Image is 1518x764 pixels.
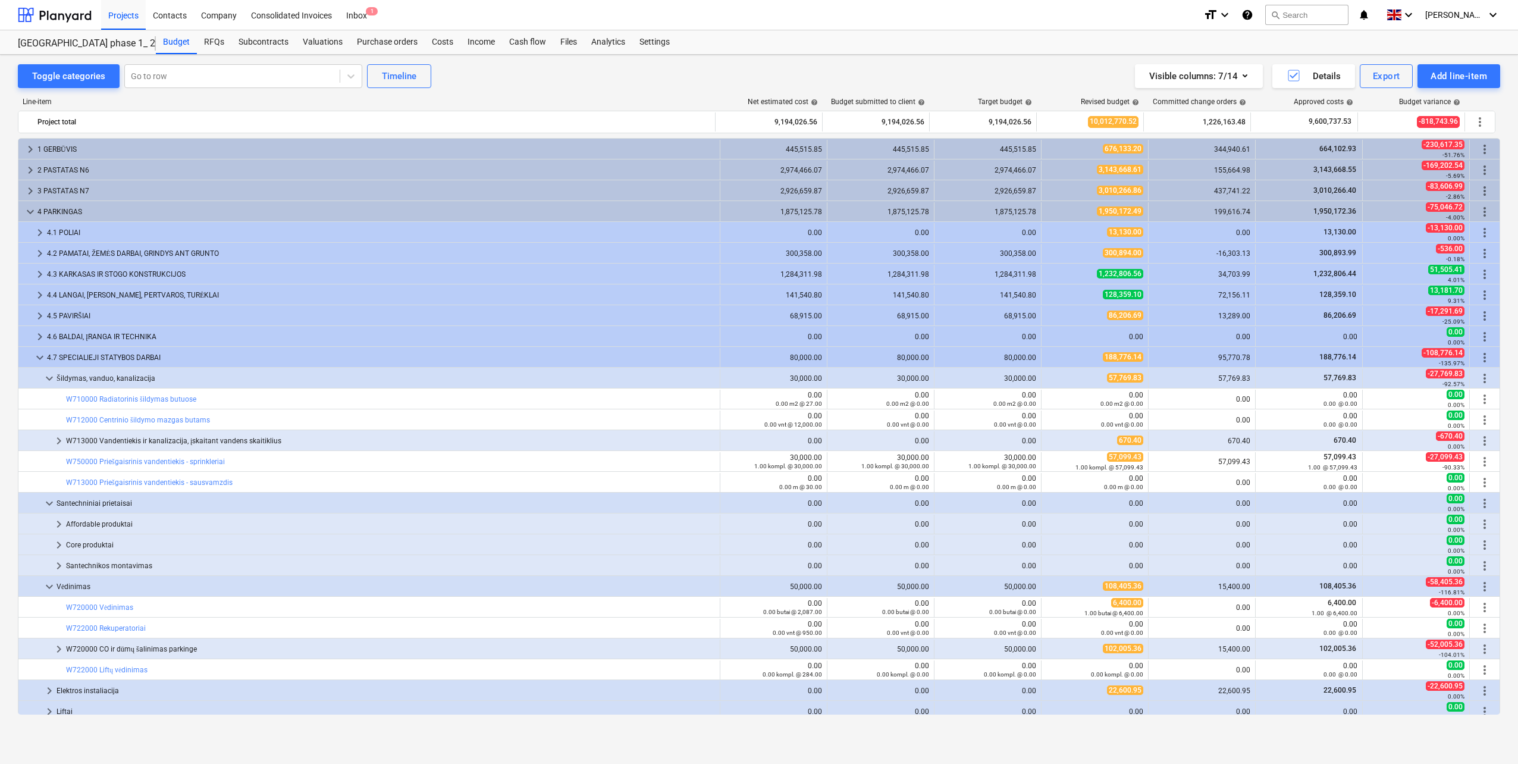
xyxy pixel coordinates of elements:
small: -4.00% [1446,214,1464,221]
span: search [1271,10,1280,20]
span: 664,102.93 [1318,145,1357,153]
small: 0.00 vnt @ 0.00 [887,421,929,428]
small: 0.00% [1448,402,1464,408]
div: 30,000.00 [725,374,822,383]
span: More actions [1478,142,1492,156]
div: 0.00 [725,437,822,445]
span: 13,181.70 [1428,286,1464,295]
span: 3,010,266.86 [1097,186,1143,195]
span: -230,617.35 [1422,140,1464,149]
a: Purchase orders [350,30,425,54]
span: keyboard_arrow_down [23,205,37,219]
span: 57,099.43 [1322,453,1357,461]
div: 0.00 [1260,474,1357,491]
small: -135.97% [1439,360,1464,367]
span: 0.00 [1447,327,1464,337]
span: More actions [1478,371,1492,386]
i: keyboard_arrow_down [1218,8,1232,22]
span: 128,359.10 [1103,290,1143,299]
div: 0.00 [1260,412,1357,428]
i: format_size [1203,8,1218,22]
div: 30,000.00 [832,374,929,383]
div: 2 PASTATAS N6 [37,161,715,180]
span: keyboard_arrow_right [52,538,66,552]
span: keyboard_arrow_right [33,288,47,302]
a: W720000 Vėdinimas [66,603,133,612]
div: 4.5 PAVIRŠIAI [47,306,715,325]
a: Analytics [584,30,632,54]
div: 68,915.00 [939,312,1036,320]
div: 445,515.85 [939,145,1036,154]
div: 2,974,466.07 [939,166,1036,174]
div: 4 PARKINGAS [37,202,715,221]
span: 0.00 [1447,473,1464,483]
div: Šildymas, vanduo, kanalizacija [57,369,715,388]
div: 2,974,466.07 [832,166,929,174]
div: 80,000.00 [832,353,929,362]
span: 1 [366,7,378,15]
div: 34,703.99 [1153,270,1250,278]
small: 9.31% [1448,298,1464,304]
span: 188,776.14 [1103,352,1143,362]
div: 4.6 BALDAI, ĮRANGA IR TECHNIKA [47,327,715,346]
div: 0.00 [832,474,929,491]
div: Budget submitted to client [831,98,925,106]
span: More actions [1478,580,1492,594]
span: More actions [1478,684,1492,698]
span: More actions [1478,267,1492,281]
span: 86,206.69 [1107,311,1143,320]
small: 0.00 vnt @ 0.00 [1101,421,1143,428]
small: 0.00 m @ 0.00 [890,484,929,490]
span: More actions [1478,288,1492,302]
div: 80,000.00 [939,353,1036,362]
small: 0.00 @ 0.00 [1323,400,1357,407]
button: Export [1360,64,1413,88]
small: 0.00 m @ 0.00 [997,484,1036,490]
span: help [1023,99,1032,106]
div: 0.00 [832,228,929,237]
span: -83,606.99 [1426,181,1464,191]
span: keyboard_arrow_right [33,267,47,281]
span: 13,130.00 [1107,227,1143,237]
span: 3,143,668.61 [1097,165,1143,174]
a: RFQs [197,30,231,54]
div: 9,194,026.56 [720,112,817,131]
small: 1.00 kompl. @ 30,000.00 [968,463,1036,469]
div: 2,926,659.87 [939,187,1036,195]
a: W722000 Liftų vėdinimas [66,666,148,674]
small: -51.76% [1442,152,1464,158]
small: -25.09% [1442,318,1464,325]
span: -13,130.00 [1426,223,1464,233]
a: Income [460,30,502,54]
small: -2.86% [1446,193,1464,200]
div: Files [553,30,584,54]
div: 0.00 [725,333,822,341]
span: More actions [1478,246,1492,261]
span: -670.40 [1436,431,1464,441]
span: keyboard_arrow_right [42,704,57,719]
span: keyboard_arrow_right [23,184,37,198]
div: 30,000.00 [832,453,929,470]
a: Costs [425,30,460,54]
div: Export [1373,68,1400,84]
span: [PERSON_NAME] [1425,10,1485,20]
span: -818,743.96 [1417,116,1460,127]
span: help [1451,99,1460,106]
span: 57,769.83 [1107,373,1143,383]
span: keyboard_arrow_right [23,142,37,156]
div: 300,358.00 [832,249,929,258]
div: 1 GERBŪVIS [37,140,715,159]
span: More actions [1478,642,1492,656]
div: 0.00 [832,437,929,445]
div: Budget variance [1399,98,1460,106]
div: Target budget [978,98,1032,106]
span: help [1344,99,1353,106]
span: 86,206.69 [1322,311,1357,320]
div: 4.3 KARKASAS IR STOGO KONSTRUKCIJOS [47,265,715,284]
div: Net estimated cost [748,98,818,106]
span: help [915,99,925,106]
span: More actions [1478,330,1492,344]
div: 0.00 [1153,478,1250,487]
